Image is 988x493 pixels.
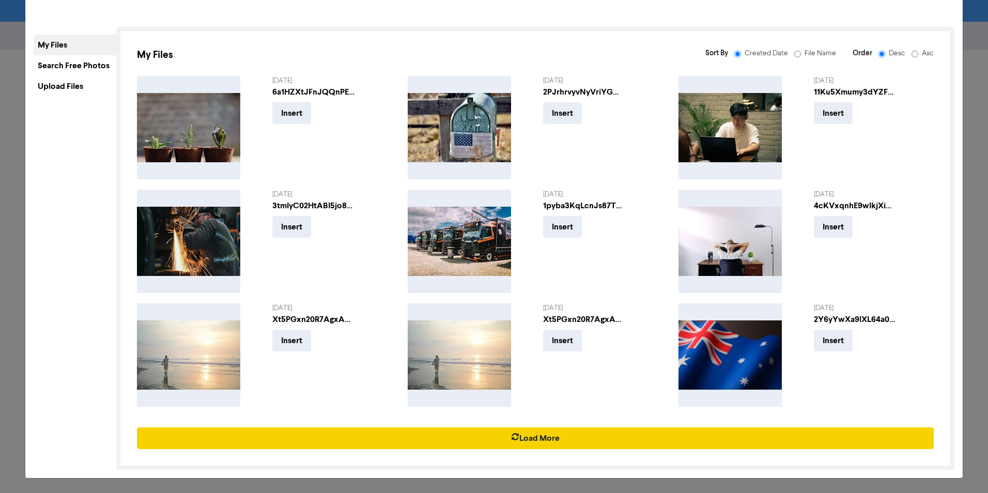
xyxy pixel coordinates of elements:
[814,330,853,351] button: Insert
[881,48,914,59] label: Desc
[272,330,311,351] button: Insert
[543,303,663,313] div: [DATE]
[543,313,626,326] div: Xt5PGxn20R7AgxAXA39JJ-man-in-white-shirt-and-black-pants-walking-on-beach-during-sunset-qlVhwdTLj...
[34,76,116,97] div: Upload Files
[137,48,528,63] div: My Files
[543,190,663,199] div: [DATE]
[272,313,355,326] div: Xt5PGxn20R7AgxAXA39JJ-man-in-white-shirt-and-black-pants-walking-on-beach-during-sunset-qlVhwdTLj...
[794,51,801,57] input: File Name
[814,216,853,238] button: Insert
[543,102,582,124] button: Insert
[814,313,897,326] div: 2Y6yYwXa9lXL64a05IZlOf-a-close-up-of-the-flag-of-australia-M-4tVnM7SD4.jpg
[814,190,934,199] div: [DATE]
[137,427,934,449] button: Load More
[878,51,885,57] input: Desc
[912,51,918,57] input: Asc
[272,190,392,199] div: [DATE]
[796,48,836,59] label: File Name
[34,55,116,76] div: Search Free Photos
[272,76,392,86] div: [DATE]
[734,51,741,57] input: Created Date
[705,49,728,57] span: Sort By
[272,216,311,238] button: Insert
[272,102,311,124] button: Insert
[814,102,853,124] button: Insert
[814,303,934,313] div: [DATE]
[814,199,897,212] div: 4cKVxqnhE9wlkjXiOHCgnT-man-holding-his-head-while-sitting-on-chair-near-computer-desk-KQ0C6WtEGlo...
[543,76,663,86] div: [DATE]
[34,35,116,55] div: My Files
[543,199,626,212] div: 1pyba3KqLcnJs87Twyu6QE-a-row-of-semi-trucks-parked-next-to-each-other-3yv0M3OE6BU.jpg
[914,48,934,59] label: Asc
[272,303,392,313] div: [DATE]
[543,86,626,98] div: 2PJrhrvyvNyVriYGWXmuJb-a-metal-object-with-a-flag-on-it-FbyRxnLCJTo.jpg
[736,48,796,59] label: Created Date
[814,76,934,86] div: [DATE]
[936,443,988,493] iframe: Chat Widget
[543,330,582,351] button: Insert
[543,216,582,238] button: Insert
[272,86,355,98] div: 6a1HZXtJFnJQQnPEIgau9A-christine-lENhFCC2tGY-unsplash.jpg
[272,199,355,212] div: 3tmIyC02HtABI5jo8po2f3-man-doing-machine-tool-IhhIau63Jc.jpg
[814,86,897,98] div: 11Ku5Xmumy3dYZFFgjOkQq-man-works-on-a-laptop-at-a-cafe-XHRaxIB8IiY.jpg
[853,49,872,57] span: Order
